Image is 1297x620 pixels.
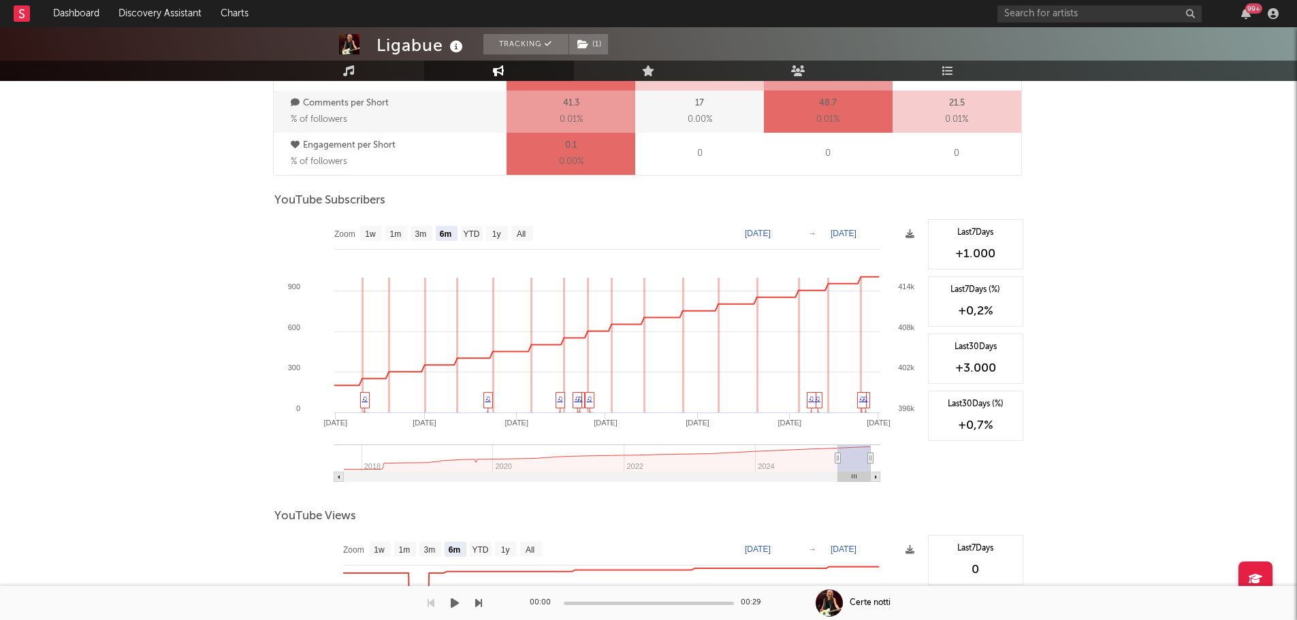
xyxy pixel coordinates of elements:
[635,133,764,175] div: 0
[415,229,426,239] text: 3m
[831,544,856,554] text: [DATE]
[563,95,579,112] p: 41.3
[565,137,577,154] p: 0.1
[898,282,914,291] text: 414k
[287,282,300,291] text: 900
[291,95,504,112] p: Comments per Short
[935,303,1016,319] div: +0,2 %
[334,229,355,239] text: Zoom
[898,404,914,412] text: 396k
[741,595,768,611] div: 00:29
[274,508,356,525] span: YouTube Views
[362,394,368,402] a: ♫
[863,394,868,402] a: ♫
[935,284,1016,296] div: Last 7 Days (%)
[323,419,347,427] text: [DATE]
[291,157,347,166] span: % of followers
[745,229,771,238] text: [DATE]
[1245,3,1262,14] div: 99 +
[483,34,569,54] button: Tracking
[569,34,608,54] button: (1)
[594,419,618,427] text: [DATE]
[778,419,801,427] text: [DATE]
[530,595,557,611] div: 00:00
[808,544,816,554] text: →
[935,561,1016,578] div: 0
[492,229,500,239] text: 1y
[850,597,891,609] div: Certe notti
[569,34,609,54] span: ( 1 )
[559,154,583,170] span: 0.00 %
[945,112,968,128] span: 0.01 %
[413,419,436,427] text: [DATE]
[867,419,891,427] text: [DATE]
[439,229,451,239] text: 6m
[893,133,1021,175] div: 0
[745,544,771,554] text: [DATE]
[949,95,965,112] p: 21.5
[587,394,592,402] a: ♫
[577,394,583,402] a: ♫
[500,545,509,555] text: 1y
[472,545,488,555] text: YTD
[287,363,300,372] text: 300
[274,193,385,209] span: YouTube Subscribers
[505,419,528,427] text: [DATE]
[688,112,712,128] span: 0.00 %
[935,398,1016,410] div: Last 30 Days (%)
[808,229,816,238] text: →
[343,545,364,555] text: Zoom
[423,545,435,555] text: 3m
[935,360,1016,376] div: +3.000
[575,394,580,402] a: ♫
[764,133,893,175] div: 0
[695,95,704,112] p: 17
[558,394,563,402] a: ♫
[448,545,460,555] text: 6m
[291,137,504,154] p: Engagement per Short
[389,229,401,239] text: 1m
[525,545,534,555] text: All
[686,419,709,427] text: [DATE]
[398,545,410,555] text: 1m
[859,394,865,402] a: ♫
[935,227,1016,239] div: Last 7 Days
[935,417,1016,434] div: +0,7 %
[816,112,839,128] span: 0.01 %
[287,323,300,331] text: 600
[898,323,914,331] text: 408k
[997,5,1202,22] input: Search for artists
[295,404,300,412] text: 0
[935,341,1016,353] div: Last 30 Days
[463,229,479,239] text: YTD
[809,394,814,402] a: ♫
[374,545,385,555] text: 1w
[935,246,1016,262] div: +1.000
[560,112,583,128] span: 0.01 %
[516,229,525,239] text: All
[1241,8,1251,19] button: 99+
[815,394,820,402] a: ♫
[935,542,1016,555] div: Last 7 Days
[819,95,837,112] p: 48.7
[898,363,914,372] text: 402k
[831,229,856,238] text: [DATE]
[365,229,376,239] text: 1w
[291,115,347,124] span: % of followers
[485,394,491,402] a: ♫
[377,34,466,56] div: Ligabue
